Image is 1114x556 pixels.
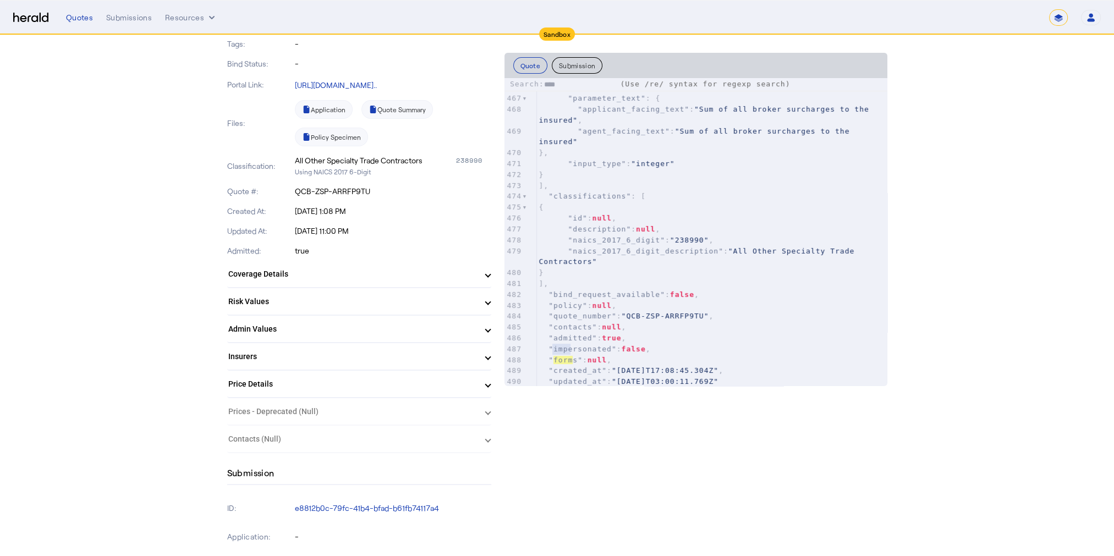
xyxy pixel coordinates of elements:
span: s" [573,356,583,364]
span: true [602,334,621,342]
span: "Sum of all broker surcharges to the insured" [539,127,855,146]
h4: Submission [227,466,275,480]
span: null [592,214,612,222]
span: : , [539,301,617,310]
p: - [295,58,491,69]
div: All Other Specialty Trade Contractors [295,155,422,166]
div: 484 [504,311,523,322]
p: QCB-ZSP-ARRFP9TU [295,186,491,197]
p: true [295,245,491,256]
span: "238990" [670,236,709,244]
div: 479 [504,246,523,257]
div: 472 [504,169,523,180]
a: Policy Specimen [295,128,368,146]
div: 487 [504,344,523,355]
mat-panel-title: Coverage Details [228,268,477,280]
div: 474 [504,191,523,202]
div: 238990 [456,155,491,166]
div: 467 [504,93,523,104]
herald-code-block: quote [504,78,887,386]
span: "admitted" [548,334,597,342]
p: Quote #: [227,186,293,197]
span: "quote_number" [548,312,617,320]
button: Submission [552,57,602,74]
p: - [295,38,491,49]
a: Quote Summary [361,100,433,119]
div: 468 [504,104,523,115]
mat-panel-title: Insurers [228,351,477,362]
div: Sandbox [539,27,575,41]
span: " [548,356,553,364]
p: Using NAICS 2017 6-Digit [295,166,491,177]
span: : [539,127,855,146]
span: : [539,377,719,386]
span: : , [539,345,651,353]
div: 473 [504,180,523,191]
p: Application: [227,529,293,544]
input: Search: [544,79,616,90]
p: Bind Status: [227,58,293,69]
div: 475 [504,202,523,213]
div: 489 [504,365,523,376]
span: { [539,203,544,211]
span: "id" [568,214,587,222]
span: "Sum of all broker surcharges to the insured" [539,105,874,124]
p: Classification: [227,161,293,172]
span: null [602,323,621,331]
div: 480 [504,267,523,278]
span: null [588,356,607,364]
span: "updated_at" [548,377,607,386]
div: 478 [504,235,523,246]
span: (Use /re/ syntax for regexp search) [621,80,791,88]
span: "contacts" [548,323,597,331]
div: 486 [504,333,523,344]
a: Application [295,100,353,119]
span: : { [539,94,661,102]
button: Resources dropdown menu [165,12,217,23]
span: "description" [568,225,631,233]
div: Quotes [66,12,93,23]
span: }, [539,148,549,157]
span: "impersonated" [548,345,617,353]
div: 470 [504,147,523,158]
span: "classifications" [548,192,631,200]
span: "agent_facing_text" [578,127,670,135]
p: Tags: [227,38,293,49]
span: } [539,268,544,277]
span: : [539,247,860,266]
div: 471 [504,158,523,169]
span: } [539,170,544,179]
span: : , [539,105,874,124]
span: : , [539,366,724,375]
span: "naics_2017_6_digit_description" [568,247,723,255]
p: Updated At: [227,225,293,236]
span: : [539,159,675,168]
mat-expansion-panel-header: Risk Values [227,288,491,315]
span: "bind_request_available" [548,290,665,299]
div: 469 [504,126,523,137]
span: false [622,345,646,353]
mat-expansion-panel-header: Price Details [227,371,491,397]
a: [URL][DOMAIN_NAME].. [295,80,377,90]
span: : , [539,312,714,320]
mat-panel-title: Admin Values [228,323,477,335]
span: ], [539,279,549,288]
div: 477 [504,224,523,235]
div: 483 [504,300,523,311]
img: Herald Logo [13,13,48,23]
span: "QCB-ZSP-ARRFP9TU" [622,312,709,320]
span: "created_at" [548,366,607,375]
p: [DATE] 11:00 PM [295,225,491,236]
span: : , [539,236,714,244]
p: e8812b0c-79fc-41b4-bfad-b61fb74117a4 [295,503,491,514]
div: 488 [504,355,523,366]
div: 482 [504,289,523,300]
p: Files: [227,118,293,129]
span: "[DATE]T17:08:45.304Z" [612,366,718,375]
span: "input_type" [568,159,626,168]
span: "integer" [631,159,674,168]
mat-panel-title: Risk Values [228,296,477,307]
span: : , [539,323,627,331]
span: : , [539,214,617,222]
span: : , [539,290,699,299]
